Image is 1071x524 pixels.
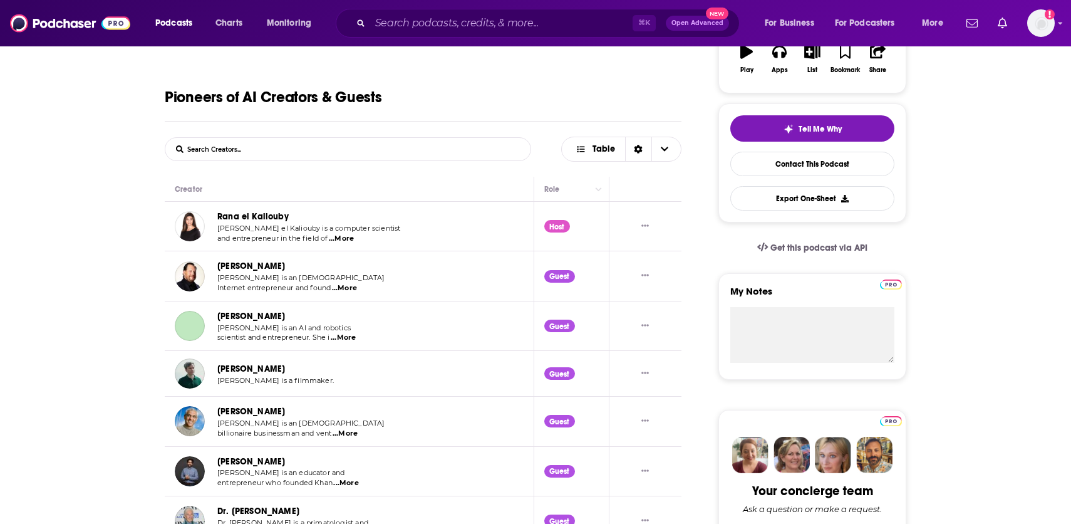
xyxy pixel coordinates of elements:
div: Guest [544,415,575,427]
span: Table [592,145,615,154]
span: ...More [332,283,357,293]
a: Charts [207,13,250,33]
a: Contact This Podcast [730,152,894,176]
button: Column Actions [591,182,606,197]
button: Share [862,36,894,81]
img: Podchaser - Follow, Share and Rate Podcasts [10,11,130,35]
img: Podchaser Pro [880,416,902,426]
div: Sort Direction [625,137,651,161]
button: Open AdvancedNew [666,16,729,31]
button: Show More Button [636,464,654,478]
span: scientist and entrepreneur. She i [217,333,330,342]
img: User Profile [1027,9,1055,37]
button: Choose View [561,137,681,162]
img: Marc Benioff [175,261,205,291]
span: [PERSON_NAME] is an AI and robotics [217,323,351,332]
input: Search podcasts, credits, & more... [370,13,633,33]
span: ...More [333,478,358,488]
a: Dr. [PERSON_NAME] [217,506,299,516]
div: Guest [544,270,575,283]
span: [PERSON_NAME] is an educator and [217,468,344,477]
img: Rana el Kaliouby [175,211,205,241]
label: My Notes [730,285,894,307]
span: New [706,8,728,19]
svg: Add a profile image [1045,9,1055,19]
button: Play [730,36,763,81]
span: Logged in as inkhouseNYC [1027,9,1055,37]
span: ...More [331,333,356,343]
span: Monitoring [267,14,311,32]
button: open menu [756,13,830,33]
a: Get this podcast via API [747,233,877,263]
div: Search podcasts, credits, & more... [348,9,752,38]
span: [PERSON_NAME] is an [DEMOGRAPHIC_DATA] [217,273,385,282]
div: Guest [544,465,575,478]
div: Host [544,220,570,233]
div: List [807,66,817,74]
span: ...More [333,429,358,439]
a: [PERSON_NAME] [217,456,285,467]
button: Show More Button [636,270,654,283]
span: Charts [215,14,242,32]
div: Ask a question or make a request. [743,504,882,514]
span: ⌘ K [633,15,656,31]
a: Rana el Kaliouby [217,211,289,222]
img: tell me why sparkle [784,124,794,134]
a: [PERSON_NAME] [217,364,285,374]
button: Export One-Sheet [730,186,894,211]
img: Paul Trillo [175,359,205,389]
a: [PERSON_NAME] [217,261,285,271]
div: Play [740,66,753,74]
a: [PERSON_NAME] [217,406,285,417]
img: Sal Khan [175,456,205,486]
img: Podchaser Pro [880,280,902,290]
a: Cynthia Breazeal [175,311,205,341]
div: Guest [544,320,575,332]
button: List [796,36,829,81]
span: billionaire businessman and vent [217,429,331,438]
div: Role [544,182,562,197]
span: For Business [765,14,814,32]
button: open menu [913,13,959,33]
button: Show More Button [636,320,654,333]
button: Apps [763,36,795,81]
a: Show notifications dropdown [961,13,983,34]
span: and entrepreneur in the field of [217,234,328,243]
span: ...More [329,234,354,244]
button: open menu [258,13,328,33]
a: [PERSON_NAME] [217,311,285,322]
div: Creator [175,182,202,197]
img: Jon Profile [856,437,892,473]
button: tell me why sparkleTell Me Why [730,115,894,142]
span: Open Advanced [671,20,723,26]
img: Jules Profile [815,437,851,473]
div: Share [869,66,886,74]
span: [PERSON_NAME] el Kaliouby is a computer scientist [217,224,400,233]
h1: Pioneers of AI Creators & Guests [165,88,381,107]
span: [PERSON_NAME] is a filmmaker. [217,376,334,385]
span: For Podcasters [835,14,895,32]
img: Barbara Profile [773,437,810,473]
button: Bookmark [829,36,861,81]
button: open menu [827,13,913,33]
a: Pro website [880,278,902,290]
span: entrepreneur who founded Khan [217,478,333,487]
button: Show More Button [636,415,654,428]
a: Pro website [880,414,902,426]
div: Guest [544,367,575,380]
div: Bookmark [830,66,860,74]
button: Show More Button [636,367,654,380]
span: Get this podcast via API [770,243,867,253]
div: Your concierge team [752,483,873,499]
img: Vinod Khosla [175,406,205,436]
span: [PERSON_NAME] is an [DEMOGRAPHIC_DATA] [217,419,385,427]
span: Tell Me Why [799,124,842,134]
button: Show profile menu [1027,9,1055,37]
button: Show More Button [636,220,654,233]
